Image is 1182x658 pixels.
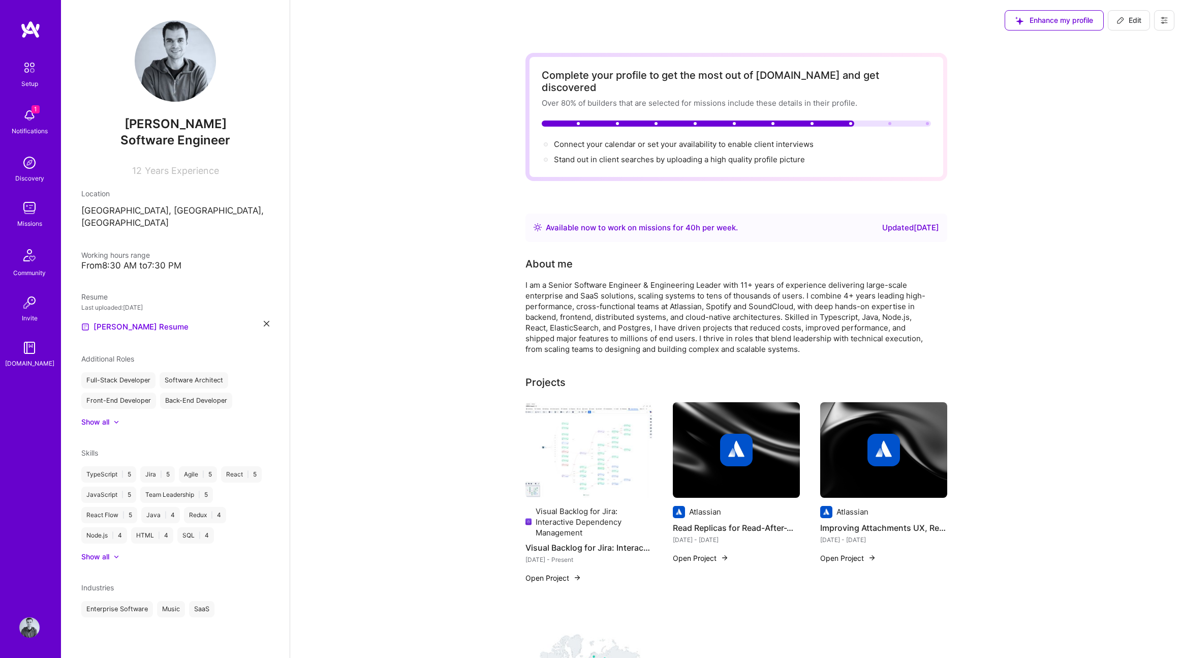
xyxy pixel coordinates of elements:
[546,222,738,234] div: Available now to work on missions for h per week .
[81,393,156,409] div: Front-End Developer
[19,198,40,218] img: teamwork
[15,173,44,184] div: Discovery
[20,20,41,39] img: logo
[554,154,805,165] div: Stand out in client searches by uploading a high quality profile picture
[81,583,114,592] span: Industries
[135,20,216,102] img: User Avatar
[820,521,947,534] h4: Improving Attachments UX, Reliability, and Durability for Jira Cloud
[19,617,40,638] img: User Avatar
[721,554,729,562] img: arrow-right
[165,511,167,519] span: |
[179,466,217,483] div: Agile 5
[81,552,109,562] div: Show all
[19,338,40,358] img: guide book
[542,98,931,108] div: Over 80% of builders that are selected for missions include these details in their profile.
[525,280,932,354] div: I am a Senior Software Engineer & Engineering Leader with 11+ years of experience delivering larg...
[81,466,136,483] div: TypeScript 5
[1015,17,1023,25] i: icon SuggestedTeams
[81,321,189,333] a: [PERSON_NAME] Resume
[525,554,652,565] div: [DATE] - Present
[17,243,42,267] img: Community
[177,527,214,544] div: SQL 4
[882,222,939,234] div: Updated [DATE]
[525,573,581,583] button: Open Project
[81,251,150,259] span: Working hours range
[121,491,123,499] span: |
[264,321,269,326] i: icon Close
[81,507,137,523] div: React Flow 5
[122,511,125,519] span: |
[534,223,542,231] img: Availability
[140,487,213,503] div: Team Leadership 5
[820,402,947,498] img: cover
[673,506,685,518] img: Company logo
[5,358,54,369] div: [DOMAIN_NAME]
[1005,10,1104,31] button: Enhance my profile
[81,116,269,132] span: [PERSON_NAME]
[81,417,109,427] div: Show all
[160,393,232,409] div: Back-End Developer
[1108,10,1150,31] button: Edit
[536,506,652,538] div: Visual Backlog for Jira: Interactive Dependency Management
[81,292,108,301] span: Resume
[686,223,696,232] span: 40
[22,313,38,323] div: Invite
[157,601,185,617] div: Music
[525,375,566,390] div: Projects
[867,434,900,466] img: Company logo
[17,218,42,229] div: Missions
[221,466,262,483] div: React 5
[21,78,38,89] div: Setup
[120,133,230,147] span: Software Engineer
[673,534,800,545] div: [DATE] - [DATE]
[81,205,269,229] p: [GEOGRAPHIC_DATA], [GEOGRAPHIC_DATA], [GEOGRAPHIC_DATA]
[199,531,201,540] span: |
[81,601,153,617] div: Enterprise Software
[573,574,581,582] img: arrow-right
[554,139,814,149] span: Connect your calendar or set your availability to enable client interviews
[81,260,269,271] div: From 8:30 AM to 7:30 PM
[525,402,652,498] img: Visual Backlog for Jira: Interactive Dependency Management
[1116,15,1141,25] span: Edit
[112,531,114,540] span: |
[202,470,204,478] span: |
[13,267,46,278] div: Community
[17,617,42,638] a: User Avatar
[189,601,214,617] div: SaaS
[820,506,832,518] img: Company logo
[19,105,40,126] img: bell
[160,372,228,388] div: Software Architect
[81,487,136,503] div: JavaScript 5
[12,126,48,136] div: Notifications
[81,372,155,388] div: Full-Stack Developer
[81,448,98,457] span: Skills
[141,507,180,523] div: Java 4
[121,470,123,478] span: |
[198,491,200,499] span: |
[673,402,800,498] img: cover
[81,323,89,331] img: Resume
[19,292,40,313] img: Invite
[1015,15,1093,25] span: Enhance my profile
[132,165,142,176] span: 12
[868,554,876,562] img: arrow-right
[820,534,947,545] div: [DATE] - [DATE]
[32,105,40,113] span: 1
[525,541,652,554] h4: Visual Backlog for Jira: Interactive Dependency Management
[820,553,876,563] button: Open Project
[160,470,162,478] span: |
[131,527,173,544] div: HTML 4
[81,302,269,313] div: Last uploaded: [DATE]
[158,531,160,540] span: |
[145,165,219,176] span: Years Experience
[184,507,226,523] div: Redux 4
[673,553,729,563] button: Open Project
[81,354,134,363] span: Additional Roles
[81,188,269,199] div: Location
[673,521,800,534] h4: Read Replicas for Read-After-Write
[247,470,249,478] span: |
[836,506,868,517] div: Atlassian
[81,527,127,544] div: Node.js 4
[19,153,40,173] img: discovery
[542,69,931,94] div: Complete your profile to get the most out of [DOMAIN_NAME] and get discovered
